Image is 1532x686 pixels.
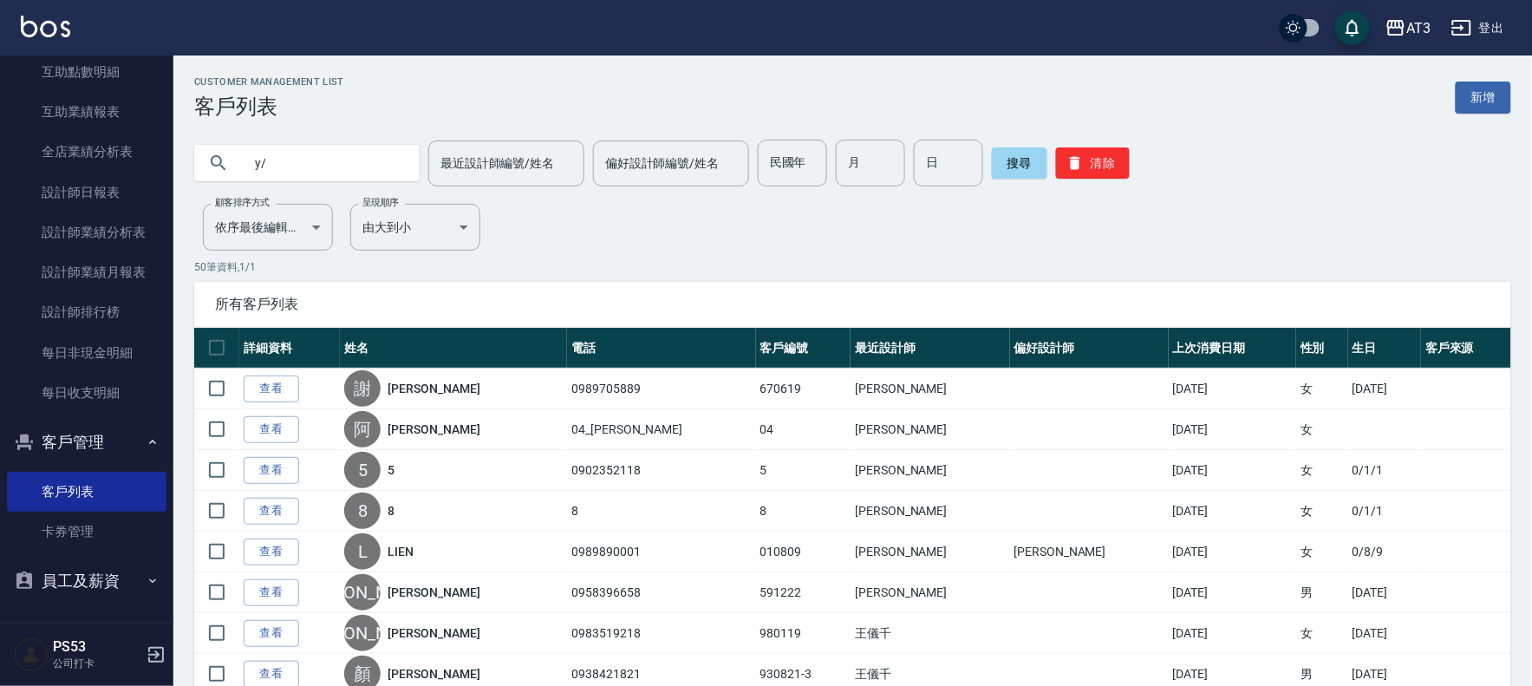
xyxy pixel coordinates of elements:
td: [DATE] [1169,613,1296,654]
h5: PS53 [53,638,141,656]
td: 0/8/9 [1348,532,1422,572]
h3: 客戶列表 [194,95,344,119]
td: [PERSON_NAME] [851,572,1009,613]
a: [PERSON_NAME] [388,665,479,683]
button: 搜尋 [992,147,1047,179]
div: L [344,533,381,570]
a: 查看 [244,376,299,402]
th: 電話 [567,328,756,369]
a: 查看 [244,539,299,565]
td: 980119 [756,613,851,654]
td: [DATE] [1169,491,1296,532]
th: 詳細資料 [239,328,340,369]
td: [PERSON_NAME] [1010,532,1169,572]
button: 客戶管理 [7,420,166,465]
h2: Customer Management List [194,76,344,88]
a: 查看 [244,579,299,606]
a: 全店業績分析表 [7,132,166,172]
td: [DATE] [1348,572,1422,613]
td: 女 [1296,613,1348,654]
span: 所有客戶列表 [215,296,1490,313]
a: 每日非現金明細 [7,333,166,373]
th: 客戶編號 [756,328,851,369]
p: 公司打卡 [53,656,141,671]
button: 登出 [1444,12,1511,44]
td: [PERSON_NAME] [851,532,1009,572]
td: 男 [1296,572,1348,613]
th: 上次消費日期 [1169,328,1296,369]
td: 5 [756,450,851,491]
td: 0/1/1 [1348,450,1422,491]
td: [PERSON_NAME] [851,450,1009,491]
a: [PERSON_NAME] [388,624,479,642]
a: 5 [388,461,394,479]
th: 姓名 [340,328,567,369]
td: 04 [756,409,851,450]
td: [DATE] [1169,450,1296,491]
td: [DATE] [1169,409,1296,450]
td: 670619 [756,369,851,409]
th: 偏好設計師 [1010,328,1169,369]
a: 每日收支明細 [7,373,166,413]
div: [PERSON_NAME] [344,615,381,651]
div: 由大到小 [350,204,480,251]
td: 女 [1296,491,1348,532]
td: 0958396658 [567,572,756,613]
button: save [1335,10,1370,45]
td: 女 [1296,532,1348,572]
td: 女 [1296,369,1348,409]
a: [PERSON_NAME] [388,584,479,601]
td: 0989890001 [567,532,756,572]
td: [DATE] [1348,369,1422,409]
a: 查看 [244,457,299,484]
div: 依序最後編輯時間 [203,204,333,251]
a: [PERSON_NAME] [388,421,479,438]
td: [DATE] [1348,613,1422,654]
td: 0983519218 [567,613,756,654]
div: 8 [344,493,381,529]
a: 新增 [1456,82,1511,114]
td: 女 [1296,450,1348,491]
a: LIEN [388,543,414,560]
td: 女 [1296,409,1348,450]
a: 卡券管理 [7,512,166,552]
button: 員工及薪資 [7,559,166,604]
th: 最近設計師 [851,328,1009,369]
a: [PERSON_NAME] [388,380,479,397]
a: 設計師業績分析表 [7,212,166,252]
label: 呈現順序 [362,196,399,209]
button: AT3 [1379,10,1437,46]
th: 性別 [1296,328,1348,369]
th: 生日 [1348,328,1422,369]
td: [DATE] [1169,369,1296,409]
a: 設計師排行榜 [7,292,166,332]
th: 客戶來源 [1421,328,1511,369]
td: 8 [756,491,851,532]
a: 設計師日報表 [7,173,166,212]
td: [DATE] [1169,572,1296,613]
a: 互助業績報表 [7,92,166,132]
label: 顧客排序方式 [215,196,270,209]
a: 互助點數明細 [7,52,166,92]
a: 查看 [244,620,299,647]
td: 8 [567,491,756,532]
a: 8 [388,502,394,519]
a: 查看 [244,416,299,443]
td: [PERSON_NAME] [851,409,1009,450]
div: 5 [344,452,381,488]
td: 王儀千 [851,613,1009,654]
td: [PERSON_NAME] [851,369,1009,409]
img: Person [14,637,49,672]
a: 查看 [244,498,299,525]
td: 0902352118 [567,450,756,491]
td: 04_[PERSON_NAME] [567,409,756,450]
a: 客戶列表 [7,472,166,512]
div: [PERSON_NAME] [344,574,381,611]
p: 50 筆資料, 1 / 1 [194,259,1511,275]
td: [DATE] [1169,532,1296,572]
div: 阿 [344,411,381,448]
td: 591222 [756,572,851,613]
div: 謝 [344,370,381,407]
input: 搜尋關鍵字 [243,140,406,186]
div: AT3 [1406,17,1431,39]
